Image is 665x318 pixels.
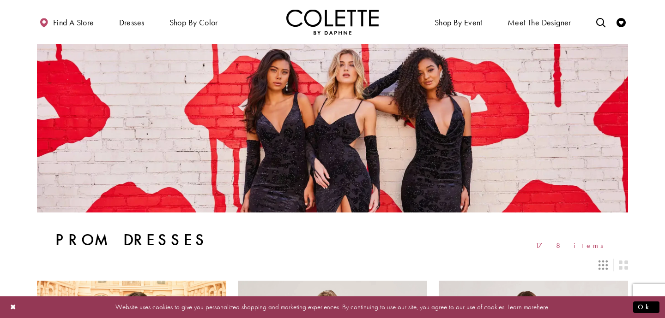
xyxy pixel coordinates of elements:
[55,231,208,249] h1: Prom Dresses
[535,241,610,249] span: 178 items
[508,18,571,27] span: Meet the designer
[614,9,628,35] a: Check Wishlist
[169,18,218,27] span: Shop by color
[117,9,147,35] span: Dresses
[119,18,145,27] span: Dresses
[598,260,608,270] span: Switch layout to 3 columns
[167,9,220,35] span: Shop by color
[31,255,634,275] div: Layout Controls
[53,18,94,27] span: Find a store
[6,299,21,315] button: Close Dialog
[537,302,548,312] a: here
[619,260,628,270] span: Switch layout to 2 columns
[286,9,379,35] a: Visit Home Page
[432,9,485,35] span: Shop By Event
[66,301,598,313] p: Website uses cookies to give you personalized shopping and marketing experiences. By continuing t...
[37,9,96,35] a: Find a store
[594,9,608,35] a: Toggle search
[435,18,483,27] span: Shop By Event
[505,9,574,35] a: Meet the designer
[286,9,379,35] img: Colette by Daphne
[633,301,659,313] button: Submit Dialog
